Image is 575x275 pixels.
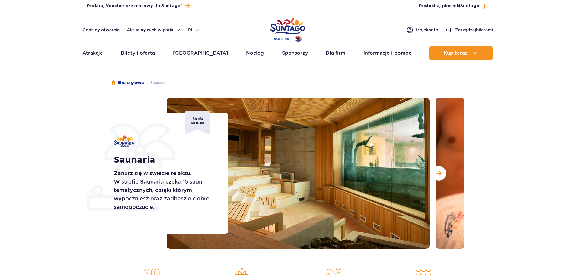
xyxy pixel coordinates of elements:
a: Strona główna [111,80,144,86]
button: Aktualny ruch w parku [127,27,181,32]
a: Atrakcje [82,46,103,60]
a: Podaruj Voucher prezentowy do Suntago! [87,2,190,10]
a: Bilety i oferta [121,46,155,60]
h1: Saunaria [114,155,215,165]
span: Moje konto [416,27,438,33]
div: Strefa od 16 lat [185,111,210,135]
a: Sponsorzy [282,46,308,60]
a: Godziny otwarcia [82,27,120,33]
span: Podaruj Voucher prezentowy do Suntago! [87,3,182,9]
a: Mojekonto [406,26,438,34]
p: Zanurz się w świecie relaksu. W strefie Saunaria czeka 15 saun tematycznych, dzięki którym wypocz... [114,169,215,211]
li: Saunaria [144,80,166,86]
span: Kup teraz [444,50,468,56]
a: Park of Poland [270,15,305,43]
a: [GEOGRAPHIC_DATA] [173,46,228,60]
span: Suntago [460,4,479,8]
button: Posłuchaj piosenkiSuntago [419,3,488,9]
img: Saunaria [114,135,134,147]
button: pl [188,27,200,33]
a: Nocleg [246,46,264,60]
a: Zarządzajbiletami [446,26,493,34]
a: Dla firm [326,46,345,60]
a: Informacje i pomoc [363,46,411,60]
span: Posłuchaj piosenki [419,3,479,9]
button: Następny slajd [432,166,446,181]
button: Kup teraz [429,46,493,60]
span: Zarządzaj biletami [455,27,493,33]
